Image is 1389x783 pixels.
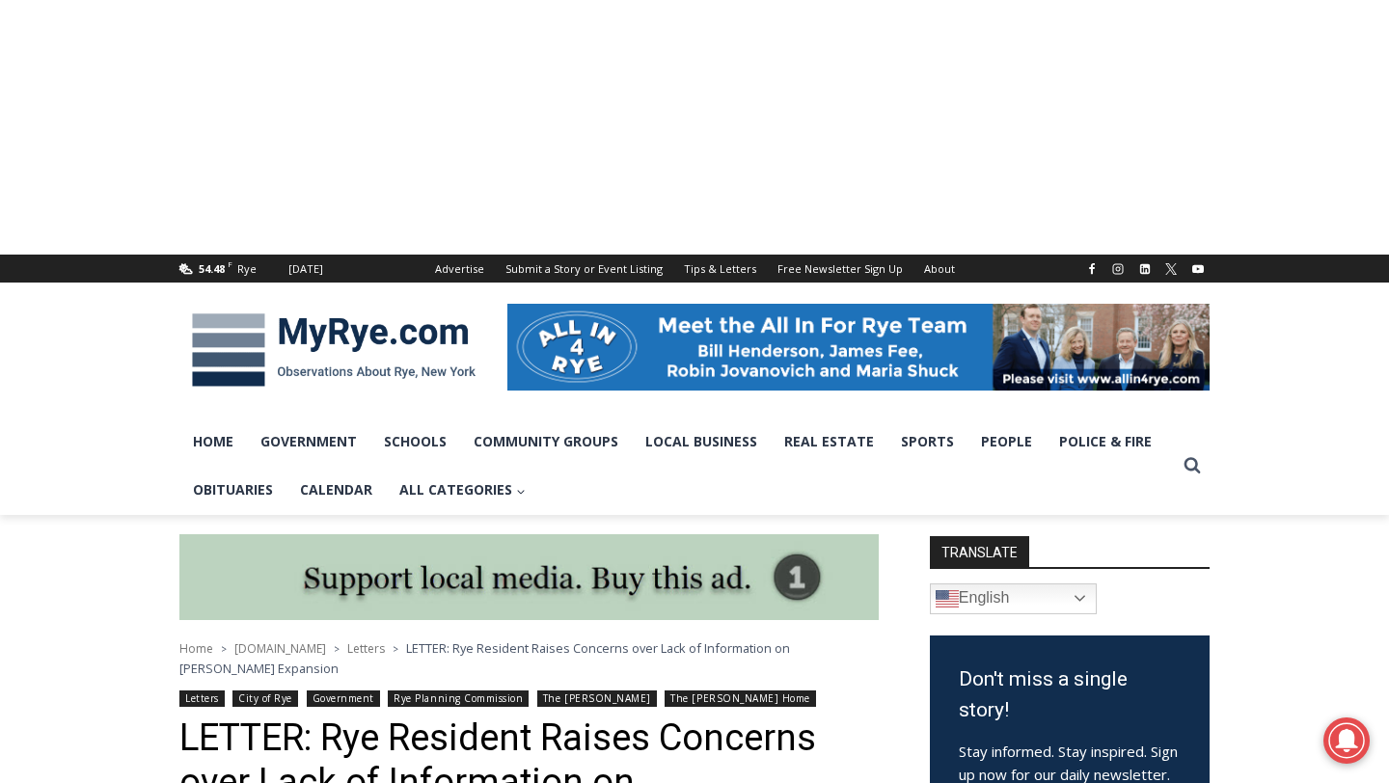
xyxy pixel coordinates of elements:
a: The [PERSON_NAME] Home [665,690,816,707]
a: Advertise [424,255,495,283]
img: support local media, buy this ad [179,534,879,621]
a: Letters [179,690,225,707]
img: en [936,587,959,610]
a: Sports [887,418,967,466]
a: Rye Planning Commission [388,690,529,707]
a: YouTube [1186,257,1210,281]
span: All Categories [399,479,526,500]
button: View Search Form [1175,448,1210,483]
a: Home [179,640,213,657]
a: Community Groups [460,418,632,466]
a: Government [247,418,370,466]
a: All Categories [386,466,539,514]
a: Police & Fire [1046,418,1165,466]
nav: Secondary Navigation [424,255,966,283]
a: Linkedin [1133,257,1157,281]
span: 54.48 [199,261,225,276]
span: > [221,642,227,656]
span: > [393,642,398,656]
a: Calendar [286,466,386,514]
a: Submit a Story or Event Listing [495,255,673,283]
span: LETTER: Rye Resident Raises Concerns over Lack of Information on [PERSON_NAME] Expansion [179,639,790,676]
a: Local Business [632,418,771,466]
strong: TRANSLATE [930,536,1029,567]
span: F [228,258,232,269]
span: > [334,642,340,656]
div: Rye [237,260,257,278]
nav: Primary Navigation [179,418,1175,515]
a: Letters [347,640,385,657]
a: Real Estate [771,418,887,466]
a: Free Newsletter Sign Up [767,255,913,283]
a: Tips & Letters [673,255,767,283]
a: Instagram [1106,257,1130,281]
h3: Don't miss a single story! [959,664,1181,725]
a: The [PERSON_NAME] [537,690,657,707]
a: Home [179,418,247,466]
a: City of Rye [232,690,298,707]
img: MyRye.com [179,300,488,400]
a: Facebook [1080,257,1103,281]
div: [DATE] [288,260,323,278]
a: Schools [370,418,460,466]
nav: Breadcrumbs [179,638,879,678]
a: X [1159,257,1183,281]
a: English [930,583,1097,614]
a: Obituaries [179,466,286,514]
a: People [967,418,1046,466]
a: Government [307,690,380,707]
img: All in for Rye [507,304,1210,391]
a: [DOMAIN_NAME] [234,640,326,657]
a: About [913,255,966,283]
